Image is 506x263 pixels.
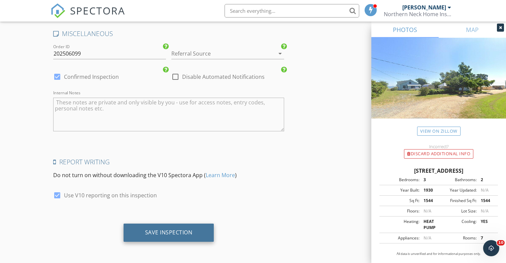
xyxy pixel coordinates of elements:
a: View on Zillow [417,127,461,136]
a: Learn More [206,171,235,179]
span: N/A [481,208,488,214]
div: Appliances: [381,235,419,241]
div: HEAT PUMP [419,219,439,231]
div: Floors: [381,208,419,214]
div: Sq Ft: [381,198,419,204]
span: 10 [497,240,505,245]
label: Confirmed Inspection [64,73,119,80]
p: Do not turn on without downloading the V10 Spectora App ( ) [53,171,284,179]
div: Heating: [381,219,419,231]
div: 7 [477,235,496,241]
p: All data is unverified and for informational purposes only. [379,252,498,256]
span: N/A [424,208,431,214]
i: arrow_drop_down [276,50,284,58]
a: PHOTOS [371,22,439,38]
a: SPECTORA [50,9,125,23]
div: Finished Sq Ft: [439,198,477,204]
div: [STREET_ADDRESS] [379,167,498,175]
div: 2 [477,177,496,183]
div: [PERSON_NAME] [402,4,446,11]
textarea: Internal Notes [53,98,284,131]
span: N/A [481,187,488,193]
div: Rooms: [439,235,477,241]
div: Save Inspection [145,229,193,236]
label: Use V10 reporting on this inspection [64,192,157,199]
label: Disable Automated Notifications [182,73,265,80]
img: The Best Home Inspection Software - Spectora [50,3,65,18]
div: 3 [419,177,439,183]
input: Search everything... [225,4,359,18]
span: SPECTORA [70,3,125,18]
div: 1930 [419,187,439,193]
a: MAP [439,22,506,38]
div: 1544 [419,198,439,204]
div: 1544 [477,198,496,204]
div: Year Updated: [439,187,477,193]
div: Incorrect? [371,144,506,149]
h4: Report Writing [53,158,284,166]
div: Year Built: [381,187,419,193]
div: Cooling: [439,219,477,231]
div: Discard Additional info [404,149,473,159]
div: YES [477,219,496,231]
img: streetview [371,38,506,135]
div: Bedrooms: [381,177,419,183]
div: Lot Size: [439,208,477,214]
span: N/A [424,235,431,241]
iframe: Intercom live chat [483,240,499,256]
div: Northern Neck Home Inspections [384,11,451,18]
div: Bathrooms: [439,177,477,183]
h4: MISCELLANEOUS [53,29,284,38]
